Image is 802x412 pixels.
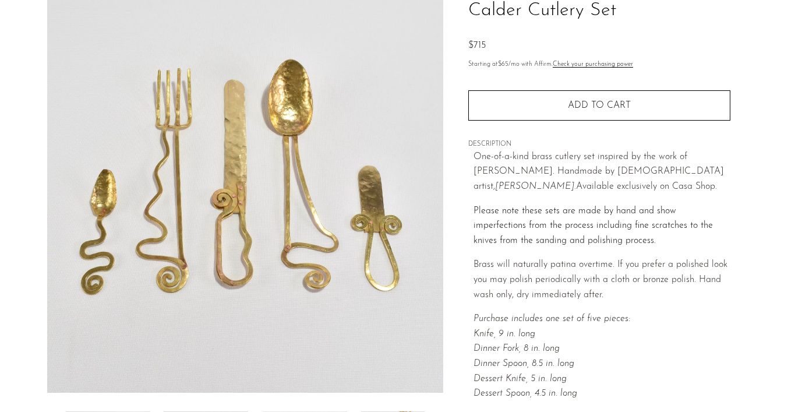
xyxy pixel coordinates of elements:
[568,101,631,110] span: Add to cart
[495,182,576,191] em: [PERSON_NAME].
[474,314,630,398] i: Purchase includes one set of five pieces: Knife, 9 in. long Dinner Fork, 8 in. long Dinner Spoon,...
[474,150,730,195] p: One-of-a-kind brass cutlery set inspired by the work of [PERSON_NAME]. Handmade by [DEMOGRAPHIC_D...
[553,61,633,68] a: Check your purchasing power - Learn more about Affirm Financing (opens in modal)
[468,41,486,50] span: $715
[468,90,730,121] button: Add to cart
[474,206,713,245] span: Please note these sets are made by hand and show imperfections from the process including fine sc...
[468,59,730,70] p: Starting at /mo with Affirm.
[498,61,508,68] span: $65
[468,139,730,150] span: DESCRIPTION
[474,258,730,302] p: Brass will naturally patina overtime. If you prefer a polished look you may polish periodically w...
